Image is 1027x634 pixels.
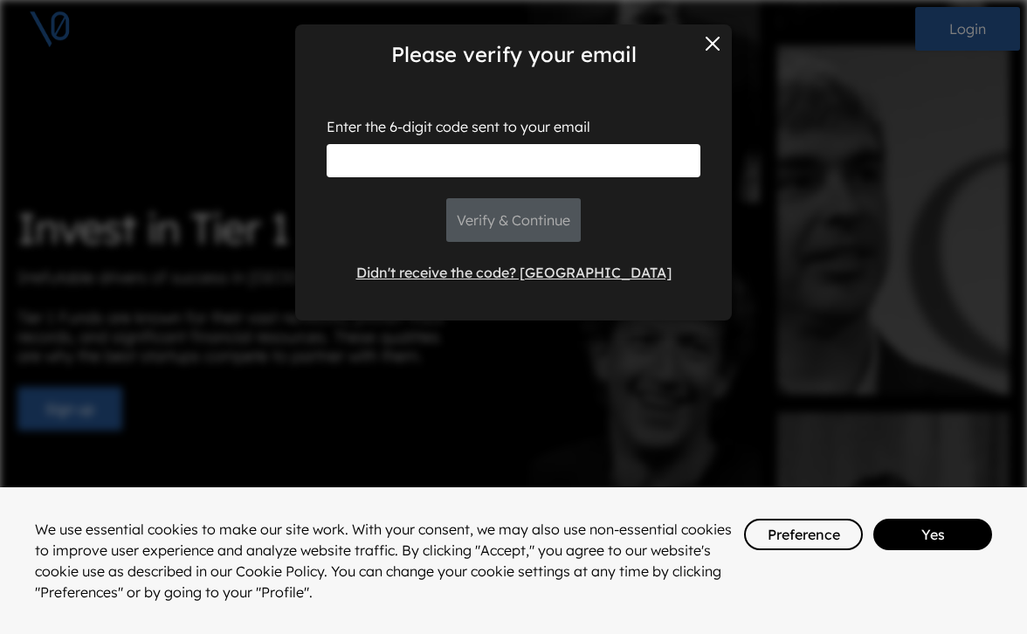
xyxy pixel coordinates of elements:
[313,42,714,67] h4: Please verify your email
[744,519,863,550] button: Preference
[35,519,734,603] div: We use essential cookies to make our site work. With your consent, we may also use non-essential ...
[873,519,992,550] button: Yes
[345,256,683,289] button: Didn't receive the code? [GEOGRAPHIC_DATA]
[327,116,590,137] label: Enter the 6-digit code sent to your email
[702,33,723,54] button: Close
